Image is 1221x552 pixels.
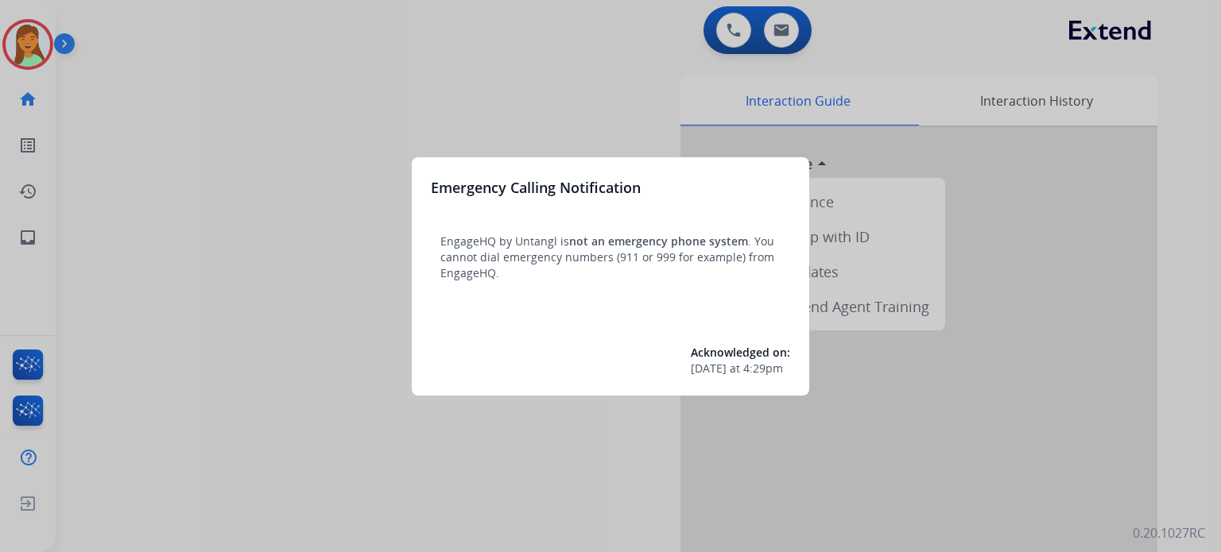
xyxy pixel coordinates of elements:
p: 0.20.1027RC [1133,523,1205,542]
div: at [691,361,790,376]
span: not an emergency phone system [569,234,748,249]
p: EngageHQ by Untangl is . You cannot dial emergency numbers (911 or 999 for example) from EngageHQ. [440,234,781,281]
span: Acknowledged on: [691,345,790,360]
h3: Emergency Calling Notification [431,176,641,199]
span: [DATE] [691,361,727,376]
span: 4:29pm [743,361,783,376]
